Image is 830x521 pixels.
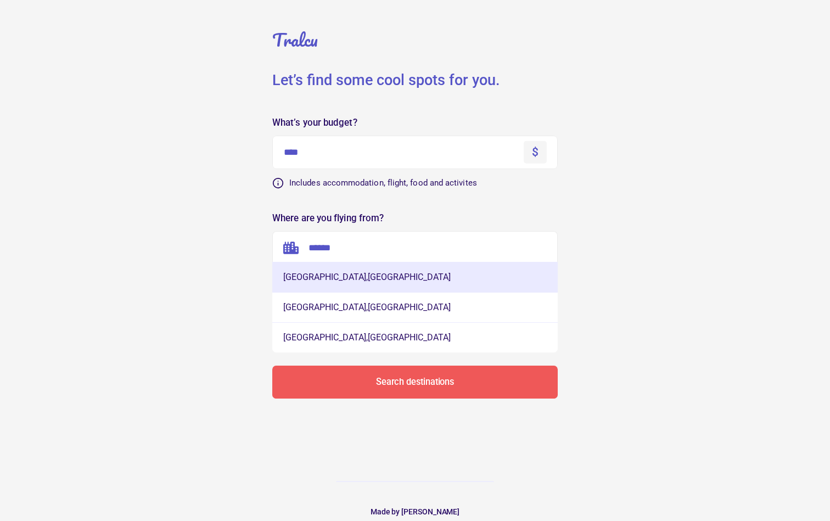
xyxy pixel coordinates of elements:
div: Search destinations [376,378,454,386]
div: What’s your budget? [272,118,558,127]
button: [GEOGRAPHIC_DATA],[GEOGRAPHIC_DATA] [272,322,558,352]
div: Let’s find some cool spots for you. [272,71,558,90]
div: Includes accommodation, flight, food and activites [289,179,558,187]
button: [GEOGRAPHIC_DATA],[GEOGRAPHIC_DATA] [272,292,558,322]
button: [GEOGRAPHIC_DATA],[GEOGRAPHIC_DATA] [272,262,558,292]
div: Where are you flying from? [272,214,558,223]
button: Search destinations [272,366,558,399]
a: Tralcu [272,27,318,52]
div: Made by [PERSON_NAME] [355,508,475,516]
div: $ [532,145,539,160]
